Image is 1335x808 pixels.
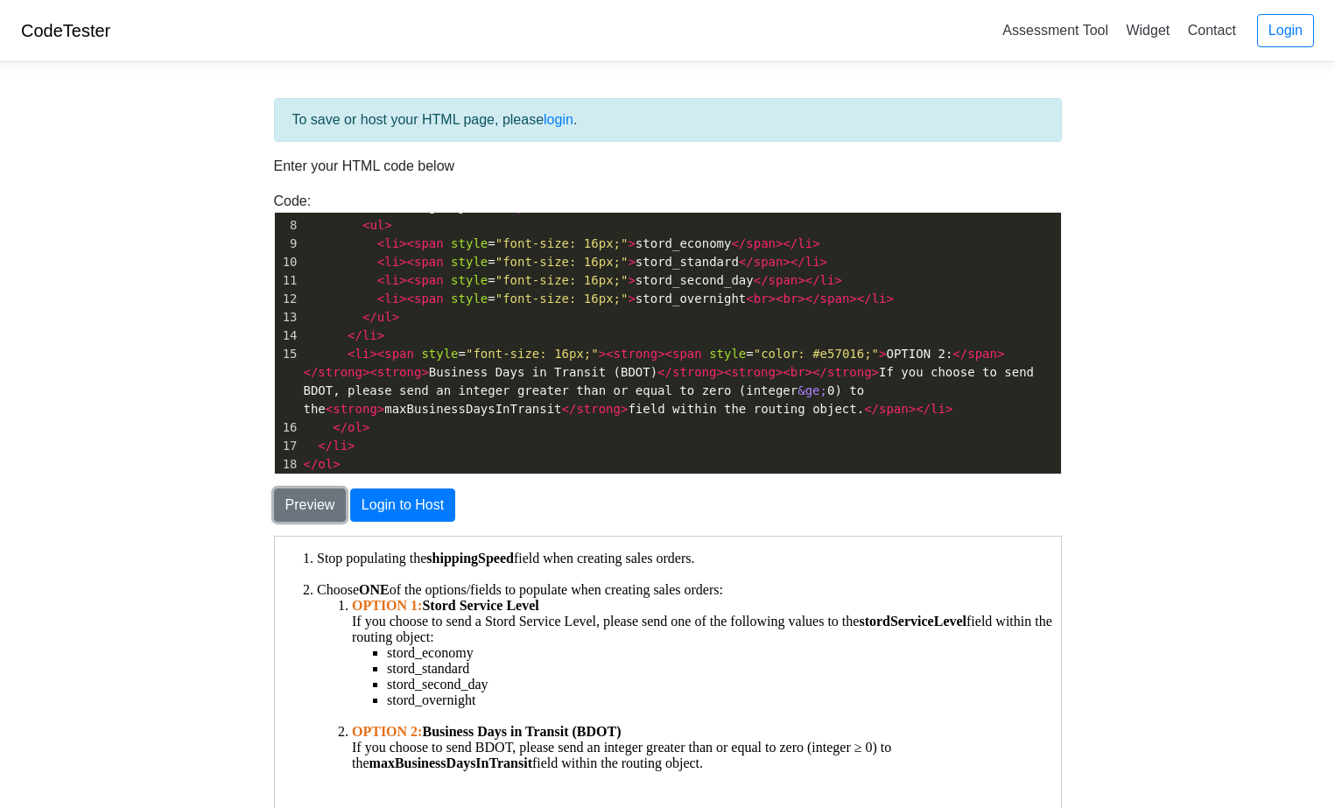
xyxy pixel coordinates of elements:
span: strong [318,365,362,379]
div: 10 [275,253,300,271]
span: span [414,255,444,269]
span: < [377,292,384,306]
span: li [872,292,887,306]
span: ></ [909,402,931,416]
span: span [414,292,444,306]
span: </ [952,347,967,361]
span: strong [614,347,658,361]
span: "font-size: 16px;" [495,236,629,250]
span: style [709,347,746,361]
span: strong [731,365,776,379]
span: span [384,347,414,361]
a: Widget [1119,16,1177,45]
span: ></ [805,365,827,379]
span: </ [739,255,754,269]
span: If you choose to send a Stord Service Level, please send one of the following values to the field... [77,61,777,108]
span: "font-size: 16px;" [495,255,629,269]
span: > [886,292,893,306]
span: < [377,255,384,269]
span: strong [672,365,717,379]
span: < [377,273,384,287]
span: ></ [797,273,819,287]
span: = stord_standard [304,255,828,269]
span: stord_economy [112,109,199,123]
span: style [451,255,488,269]
span: >< [769,292,783,306]
span: "color: #e57016;" [754,347,879,361]
span: li [362,328,377,342]
span: >< [599,347,614,361]
strong: shippingSpeed [151,14,239,29]
span: style [421,347,458,361]
span: = stord_second_day [304,273,842,287]
span: > [879,347,886,361]
span: ></ [849,292,871,306]
span: stord_overnight [112,156,200,171]
strong: Stord Service Level [147,61,263,76]
div: 16 [275,418,300,437]
span: "font-size: 16px;" [495,273,629,287]
span: > [377,402,384,416]
span: ></ [797,292,819,306]
span: >< [657,347,672,361]
span: >< [776,365,790,379]
span: OPTION 1: [77,61,147,76]
span: >< [369,347,384,361]
span: > [628,292,635,306]
span: &ge; [797,383,827,397]
span: = stord_economy [304,236,820,250]
div: 13 [275,308,300,327]
span: > [392,310,399,324]
span: > [812,236,819,250]
div: 14 [275,327,300,345]
div: 8 [275,216,300,235]
span: > [872,365,879,379]
span: span [746,236,776,250]
span: li [333,439,348,453]
span: style [451,273,488,287]
div: To save or host your HTML page, please . [274,98,1062,142]
span: strong [827,365,872,379]
span: li [384,236,399,250]
span: li [805,255,820,269]
span: stord_second_day [112,140,214,155]
strong: stordServiceLevel [584,77,692,92]
span: li [820,273,835,287]
p: Enter your HTML code below [274,156,1062,177]
span: strong [576,402,621,416]
span: > [384,218,391,232]
span: > [834,273,841,287]
span: </ [333,420,348,434]
span: stord_standard [112,124,194,139]
span: </ [318,439,333,453]
span: < [326,402,333,416]
span: span [414,236,444,250]
span: >< [399,292,414,306]
span: </ [304,457,319,471]
span: > [820,255,827,269]
span: li [384,292,399,306]
span: </ [348,328,362,342]
span: br [790,365,805,379]
span: </ [657,365,672,379]
span: > [628,236,635,250]
span: < [746,292,753,306]
span: span [879,402,909,416]
span: > [945,402,952,416]
span: "font-size: 16px;" [466,347,599,361]
span: If you choose to send BDOT, please send an integer greater than or equal to zero (integer ≥ 0) to... [77,187,616,234]
span: >< [399,236,414,250]
div: 11 [275,271,300,290]
span: > [348,439,355,453]
span: strong [333,402,377,416]
span: > [377,328,384,342]
span: > [628,273,635,287]
span: </ [731,236,746,250]
span: li [384,273,399,287]
div: 17 [275,437,300,455]
strong: ONE [84,46,115,60]
span: span [967,347,997,361]
strong: Business Days in Transit (BDOT) [147,187,346,202]
span: >< [399,255,414,269]
span: span [769,273,798,287]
